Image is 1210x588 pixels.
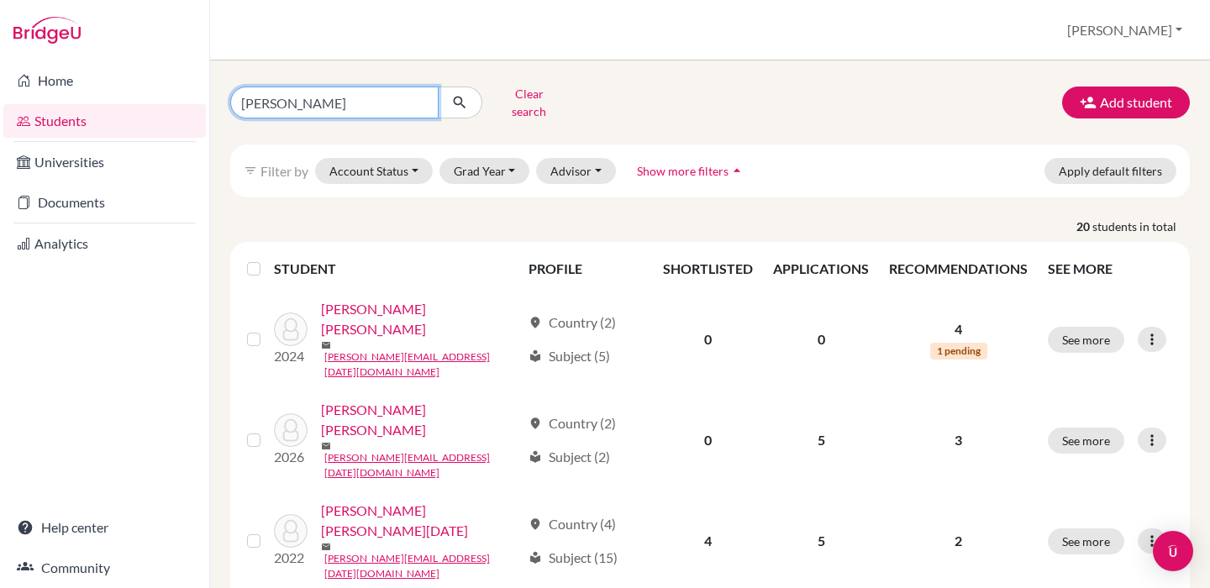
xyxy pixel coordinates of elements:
span: mail [321,340,331,350]
button: Grad Year [439,158,530,184]
img: Arévalo Orellana, Lucía [274,413,308,447]
td: 0 [653,289,763,390]
p: 4 [889,319,1028,339]
p: 2022 [274,548,308,568]
button: See more [1048,327,1124,353]
td: 5 [763,390,879,491]
th: PROFILE [518,249,653,289]
span: local_library [529,551,542,564]
div: Subject (15) [529,548,618,568]
a: Documents [3,186,206,219]
p: 2024 [274,346,308,366]
th: RECOMMENDATIONS [879,249,1038,289]
a: Community [3,551,206,585]
span: Show more filters [637,164,729,178]
div: Subject (5) [529,346,610,366]
button: Add student [1062,87,1190,118]
img: Alfaro Carranza, Lucía [274,312,308,346]
i: filter_list [244,164,257,177]
div: Subject (2) [529,447,610,467]
img: Bridge-U [13,17,81,44]
button: Clear search [482,81,576,124]
a: [PERSON_NAME][EMAIL_ADDRESS][DATE][DOMAIN_NAME] [324,551,522,581]
span: location_on [529,417,542,430]
div: Country (4) [529,514,616,534]
span: mail [321,441,331,451]
div: Country (2) [529,312,616,333]
td: 0 [653,390,763,491]
img: Avila Palomo, Lucia [274,514,308,548]
div: Country (2) [529,413,616,433]
a: Universities [3,145,206,179]
button: Account Status [315,158,433,184]
i: arrow_drop_up [729,162,745,179]
span: location_on [529,517,542,531]
button: See more [1048,528,1124,554]
a: Analytics [3,227,206,260]
strong: 20 [1076,218,1092,235]
input: Find student by name... [230,87,439,118]
span: Filter by [260,163,308,179]
span: mail [321,542,331,552]
button: Show more filtersarrow_drop_up [623,158,760,184]
th: SEE MORE [1038,249,1183,289]
a: [PERSON_NAME] [PERSON_NAME][DATE] [321,501,522,541]
div: Open Intercom Messenger [1153,531,1193,571]
a: [PERSON_NAME][EMAIL_ADDRESS][DATE][DOMAIN_NAME] [324,349,522,380]
span: local_library [529,349,542,363]
td: 0 [763,289,879,390]
a: [PERSON_NAME][EMAIL_ADDRESS][DATE][DOMAIN_NAME] [324,450,522,480]
span: local_library [529,450,542,464]
a: Home [3,64,206,97]
a: [PERSON_NAME] [PERSON_NAME] [321,299,522,339]
th: STUDENT [274,249,519,289]
p: 3 [889,430,1028,450]
th: APPLICATIONS [763,249,879,289]
p: 2026 [274,447,308,467]
a: [PERSON_NAME] [PERSON_NAME] [321,400,522,440]
p: 2 [889,531,1028,551]
a: Help center [3,511,206,544]
button: Apply default filters [1044,158,1176,184]
span: location_on [529,316,542,329]
span: 1 pending [930,343,987,360]
button: See more [1048,428,1124,454]
button: Advisor [536,158,616,184]
a: Students [3,104,206,138]
span: students in total [1092,218,1190,235]
button: [PERSON_NAME] [1060,14,1190,46]
th: SHORTLISTED [653,249,763,289]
